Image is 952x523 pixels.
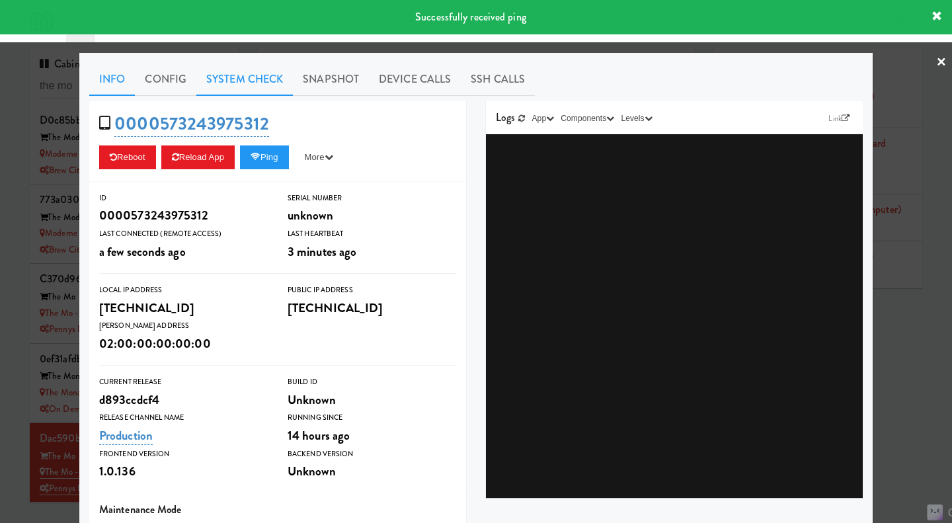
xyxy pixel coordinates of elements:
[114,111,269,137] a: 0000573243975312
[99,145,156,169] button: Reboot
[529,112,558,125] button: App
[196,63,293,96] a: System Check
[288,426,350,444] span: 14 hours ago
[288,227,456,241] div: Last Heartbeat
[99,319,268,333] div: [PERSON_NAME] Address
[135,63,196,96] a: Config
[288,376,456,389] div: Build Id
[99,389,268,411] div: d893ccdcf4
[288,297,456,319] div: [TECHNICAL_ID]
[293,63,369,96] a: Snapshot
[288,448,456,461] div: Backend Version
[99,243,186,261] span: a few seconds ago
[99,297,268,319] div: [TECHNICAL_ID]
[99,192,268,205] div: ID
[294,145,344,169] button: More
[99,460,268,483] div: 1.0.136
[99,204,268,227] div: 0000573243975312
[288,411,456,424] div: Running Since
[99,333,268,355] div: 02:00:00:00:00:00
[288,460,456,483] div: Unknown
[461,63,535,96] a: SSH Calls
[240,145,289,169] button: Ping
[288,204,456,227] div: unknown
[496,110,515,125] span: Logs
[288,192,456,205] div: Serial Number
[369,63,461,96] a: Device Calls
[557,112,617,125] button: Components
[99,411,268,424] div: Release Channel Name
[89,63,135,96] a: Info
[99,426,153,445] a: Production
[99,502,182,517] span: Maintenance Mode
[825,112,853,125] a: Link
[288,243,356,261] span: 3 minutes ago
[99,284,268,297] div: Local IP Address
[99,376,268,389] div: Current Release
[415,9,526,24] span: Successfully received ping
[936,42,947,83] a: ×
[99,448,268,461] div: Frontend Version
[161,145,235,169] button: Reload App
[99,227,268,241] div: Last Connected (Remote Access)
[617,112,655,125] button: Levels
[288,284,456,297] div: Public IP Address
[288,389,456,411] div: Unknown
